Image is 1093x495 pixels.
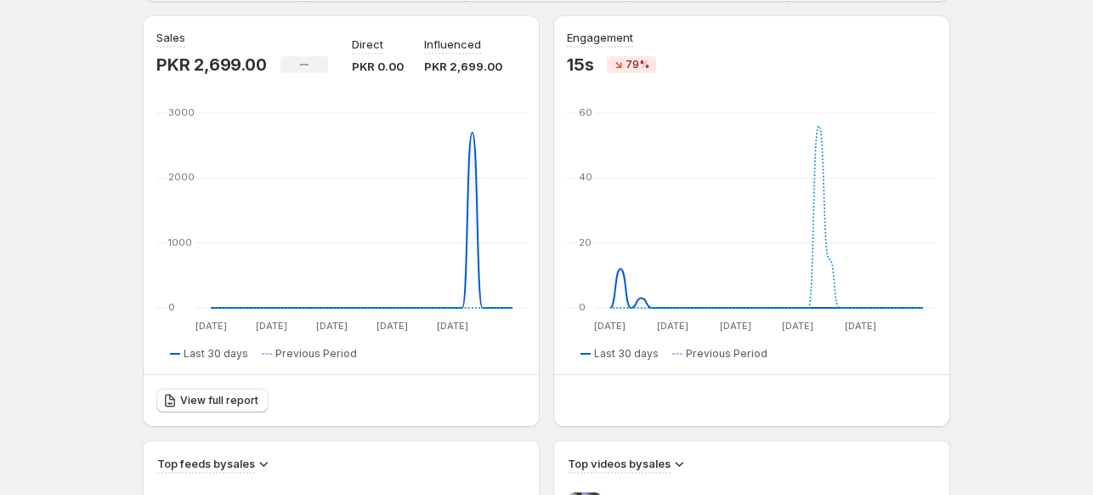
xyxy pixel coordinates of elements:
[567,29,633,46] h3: Engagement
[156,54,267,75] p: PKR 2,699.00
[168,301,175,313] text: 0
[195,320,227,332] text: [DATE]
[626,58,649,71] span: 79%
[782,320,813,332] text: [DATE]
[180,394,258,407] span: View full report
[594,347,659,361] span: Last 30 days
[720,320,751,332] text: [DATE]
[594,320,626,332] text: [DATE]
[156,29,185,46] h3: Sales
[256,320,287,332] text: [DATE]
[168,236,192,248] text: 1000
[377,320,408,332] text: [DATE]
[275,347,357,361] span: Previous Period
[184,347,248,361] span: Last 30 days
[168,171,195,183] text: 2000
[168,106,195,118] text: 3000
[579,171,592,183] text: 40
[316,320,348,332] text: [DATE]
[352,36,383,53] p: Direct
[845,320,876,332] text: [DATE]
[657,320,688,332] text: [DATE]
[568,455,671,472] h3: Top videos by sales
[686,347,767,361] span: Previous Period
[424,36,481,53] p: Influenced
[567,54,593,75] p: 15s
[437,320,468,332] text: [DATE]
[424,58,502,75] p: PKR 2,699.00
[157,455,255,472] h3: Top feeds by sales
[579,301,586,313] text: 0
[579,106,592,118] text: 60
[156,389,269,412] a: View full report
[579,236,592,248] text: 20
[352,58,404,75] p: PKR 0.00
